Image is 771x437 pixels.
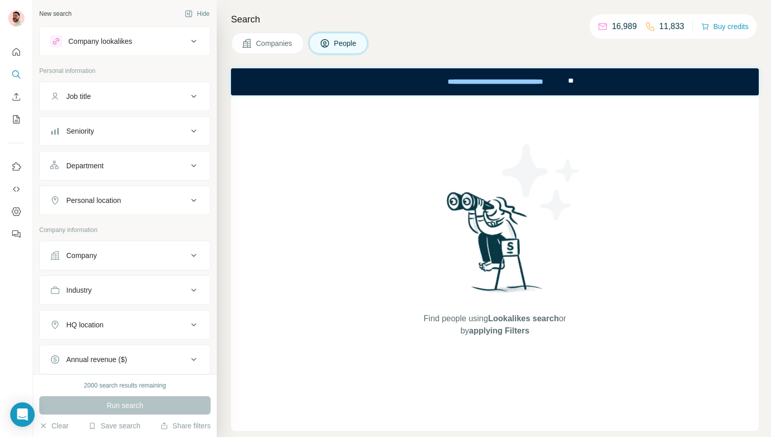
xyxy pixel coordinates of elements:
h4: Search [231,12,759,27]
p: 16,989 [612,20,637,33]
p: Personal information [39,66,211,75]
button: HQ location [40,313,210,337]
iframe: Banner [231,68,759,95]
div: New search [39,9,71,18]
button: Company [40,243,210,268]
span: Lookalikes search [488,314,559,323]
button: Annual revenue ($) [40,347,210,372]
div: Personal location [66,195,121,205]
button: Personal location [40,188,210,213]
div: Seniority [66,126,94,136]
button: My lists [8,110,24,128]
button: Dashboard [8,202,24,221]
button: Quick start [8,43,24,61]
div: Department [66,161,104,171]
p: Company information [39,225,211,235]
span: applying Filters [469,326,529,335]
div: Open Intercom Messenger [10,402,35,427]
button: Search [8,65,24,84]
img: Avatar [8,10,24,27]
div: Industry [66,285,92,295]
button: Use Surfe on LinkedIn [8,158,24,176]
button: Use Surfe API [8,180,24,198]
button: Department [40,153,210,178]
span: Companies [256,38,293,48]
button: Hide [177,6,217,21]
div: Job title [66,91,91,101]
button: Industry [40,278,210,302]
button: Save search [88,421,140,431]
button: Share filters [160,421,211,431]
button: Clear [39,421,68,431]
button: Feedback [8,225,24,243]
div: Annual revenue ($) [66,354,127,365]
button: Job title [40,84,210,109]
button: Seniority [40,119,210,143]
div: Company lookalikes [68,36,132,46]
div: Company [66,250,97,261]
button: Company lookalikes [40,29,210,54]
p: 11,833 [659,20,684,33]
div: 2000 search results remaining [84,381,166,390]
img: Surfe Illustration - Woman searching with binoculars [442,189,548,303]
div: HQ location [66,320,104,330]
button: Enrich CSV [8,88,24,106]
span: Find people using or by [413,313,576,337]
span: People [334,38,357,48]
button: Buy credits [701,19,749,34]
img: Surfe Illustration - Stars [495,136,587,228]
